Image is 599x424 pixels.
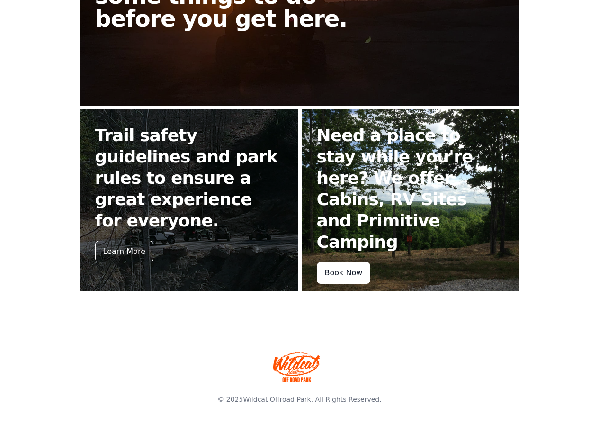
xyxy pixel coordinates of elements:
div: Learn More [95,241,153,262]
div: Book Now [317,262,371,284]
img: Wildcat Offroad park [273,352,321,382]
h2: Need a place to stay while you're here? We offer Cabins, RV Sites and Primitive Camping [317,125,504,253]
a: Need a place to stay while you're here? We offer Cabins, RV Sites and Primitive Camping Book Now [302,109,519,291]
h2: Trail safety guidelines and park rules to ensure a great experience for everyone. [95,125,283,231]
a: Wildcat Offroad Park [243,396,311,403]
a: Trail safety guidelines and park rules to ensure a great experience for everyone. Learn More [80,109,298,291]
span: © 2025 . All Rights Reserved. [217,396,381,403]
